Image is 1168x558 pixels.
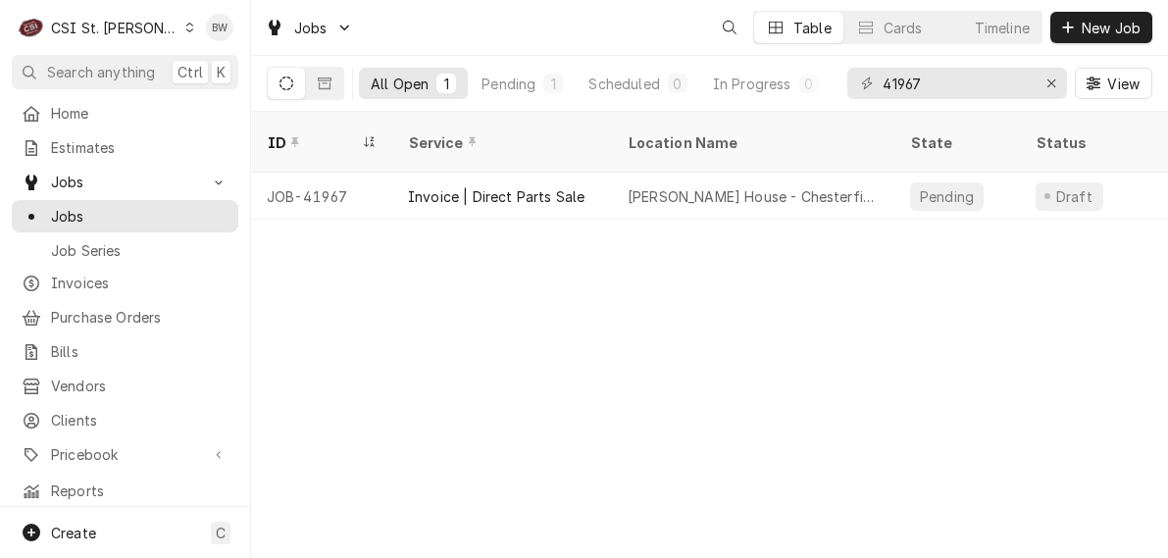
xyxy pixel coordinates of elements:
a: Bills [12,335,238,368]
div: Brad Wicks's Avatar [206,14,233,41]
a: Vendors [12,370,238,402]
div: Service [408,132,592,153]
div: All Open [371,74,429,94]
span: Job Series [51,240,229,261]
div: CSI St. [PERSON_NAME] [51,18,178,38]
div: 0 [672,74,684,94]
span: New Job [1078,18,1144,38]
div: Invoice | Direct Parts Sale [408,186,584,207]
div: Cards [884,18,923,38]
button: View [1075,68,1152,99]
span: Vendors [51,376,229,396]
span: Search anything [47,62,155,82]
span: Jobs [51,206,229,227]
a: Go to Jobs [257,12,361,44]
div: Table [793,18,832,38]
div: [PERSON_NAME] House - Chesterfield [628,186,879,207]
span: K [217,62,226,82]
button: Erase input [1036,68,1067,99]
a: Job Series [12,234,238,267]
span: Bills [51,341,229,362]
a: Purchase Orders [12,301,238,333]
div: C [18,14,45,41]
div: 0 [803,74,815,94]
span: C [216,523,226,543]
a: Go to Jobs [12,166,238,198]
div: Location Name [628,132,875,153]
a: Home [12,97,238,129]
div: 1 [440,74,452,94]
div: In Progress [713,74,791,94]
div: State [910,132,1004,153]
span: Create [51,525,96,541]
span: View [1103,74,1143,94]
span: Jobs [294,18,328,38]
span: Purchase Orders [51,307,229,328]
div: CSI St. Louis's Avatar [18,14,45,41]
div: JOB-41967 [251,173,392,220]
a: Go to Pricebook [12,438,238,471]
div: Timeline [975,18,1030,38]
div: Pending [918,186,976,207]
button: New Job [1050,12,1152,43]
span: Reports [51,481,229,501]
a: Estimates [12,131,238,164]
span: Pricebook [51,444,199,465]
a: Invoices [12,267,238,299]
div: 1 [547,74,559,94]
span: Invoices [51,273,229,293]
div: Pending [482,74,535,94]
a: Jobs [12,200,238,232]
span: Ctrl [178,62,203,82]
a: Reports [12,475,238,507]
span: Jobs [51,172,199,192]
div: Draft [1053,186,1095,207]
span: Home [51,103,229,124]
span: Clients [51,410,229,431]
span: Estimates [51,137,229,158]
div: ID [267,132,357,153]
button: Open search [714,12,745,43]
div: BW [206,14,233,41]
input: Keyword search [883,68,1030,99]
a: Clients [12,404,238,436]
button: Search anythingCtrlK [12,55,238,89]
div: Scheduled [588,74,659,94]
